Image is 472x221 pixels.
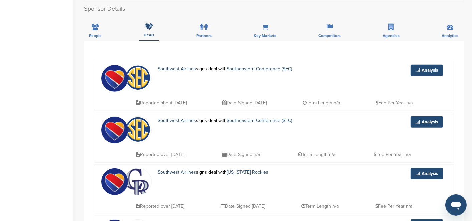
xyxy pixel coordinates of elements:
[254,34,276,38] span: Key Markets
[136,99,187,107] p: Reported about [DATE]
[158,116,333,125] p: signs deal with
[442,34,458,38] span: Analytics
[84,4,464,13] h2: Sponsor Details
[223,99,267,107] p: Date Signed [DATE]
[158,168,302,176] p: signs deal with
[158,66,196,72] a: Southwest Airlines
[101,117,128,143] img: Xftbtqmk 400x400
[101,65,128,92] img: Xftbtqmk 400x400
[125,168,151,200] img: 83px colorado rockies logo.svg
[411,65,443,76] a: Analysis
[375,202,412,210] p: Fee Per Year n/a
[158,169,196,175] a: Southwest Airlines
[303,99,340,107] p: Term Length n/a
[196,34,212,38] span: Partners
[89,34,102,38] span: People
[383,34,400,38] span: Agencies
[221,202,265,210] p: Date Signed [DATE]
[298,150,336,159] p: Term Length n/a
[101,168,128,195] img: Xftbtqmk 400x400
[376,99,413,107] p: Fee Per Year n/a
[222,150,260,159] p: Date Signed n/a
[374,150,411,159] p: Fee Per Year n/a
[125,117,151,142] img: Open uri20141112 64162 ppagdj?1415811641
[227,66,292,72] a: Southeastern Conference (SEC)
[158,118,196,123] a: Southwest Airlines
[136,150,184,159] p: Reported over [DATE]
[411,168,443,179] a: Analysis
[411,116,443,128] a: Analysis
[144,33,154,37] span: Deals
[227,118,292,123] a: Southeastern Conference (SEC)
[136,202,184,210] p: Reported over [DATE]
[445,194,467,216] iframe: Button to launch messaging window
[302,202,339,210] p: Term Length n/a
[318,34,341,38] span: Competitors
[158,65,333,73] p: signs deal with
[125,65,151,90] img: Open uri20141112 64162 ppagdj?1415811641
[227,169,268,175] a: [US_STATE] Rockies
